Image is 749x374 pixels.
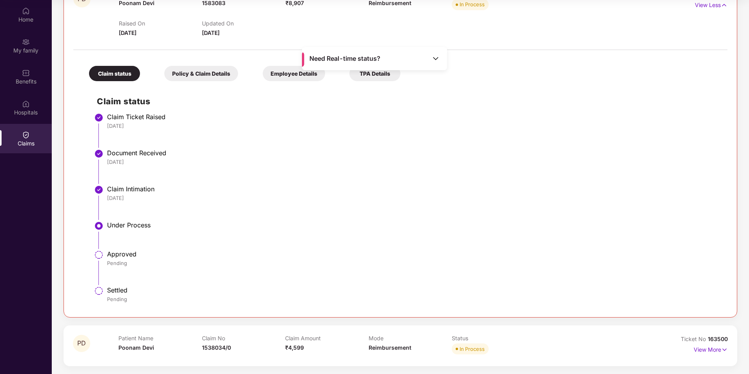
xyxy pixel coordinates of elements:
p: Patient Name [118,335,202,341]
p: Updated On [202,20,285,27]
img: svg+xml;base64,PHN2ZyBpZD0iU3RlcC1QZW5kaW5nLTMyeDMyIiB4bWxucz0iaHR0cDovL3d3dy53My5vcmcvMjAwMC9zdm... [94,250,104,260]
div: Document Received [107,149,720,157]
div: Claim status [89,66,140,81]
span: 163500 [708,336,728,342]
div: Pending [107,296,720,303]
div: Pending [107,260,720,267]
div: Claim Ticket Raised [107,113,720,121]
span: Poonam Devi [118,344,154,351]
div: In Process [460,0,485,8]
span: ₹4,599 [285,344,304,351]
img: svg+xml;base64,PHN2ZyBpZD0iU3RlcC1Eb25lLTMyeDMyIiB4bWxucz0iaHR0cDovL3d3dy53My5vcmcvMjAwMC9zdmciIH... [94,113,104,122]
span: [DATE] [202,29,220,36]
img: svg+xml;base64,PHN2ZyBpZD0iU3RlcC1Eb25lLTMyeDMyIiB4bWxucz0iaHR0cDovL3d3dy53My5vcmcvMjAwMC9zdmciIH... [94,149,104,158]
p: Claim No [202,335,285,341]
span: Reimbursement [369,344,411,351]
img: svg+xml;base64,PHN2ZyBpZD0iQ2xhaW0iIHhtbG5zPSJodHRwOi8vd3d3LnczLm9yZy8yMDAwL3N2ZyIgd2lkdGg9IjIwIi... [22,131,30,139]
p: View More [694,343,728,354]
div: Claim Intimation [107,185,720,193]
span: Ticket No [681,336,708,342]
div: Employee Details [263,66,325,81]
p: Claim Amount [285,335,369,341]
div: TPA Details [349,66,400,81]
p: Raised On [119,20,202,27]
div: Settled [107,286,720,294]
img: svg+xml;base64,PHN2ZyBpZD0iU3RlcC1Eb25lLTMyeDMyIiB4bWxucz0iaHR0cDovL3d3dy53My5vcmcvMjAwMC9zdmciIH... [94,185,104,194]
div: [DATE] [107,194,720,202]
img: Toggle Icon [432,54,440,62]
div: Approved [107,250,720,258]
img: svg+xml;base64,PHN2ZyBpZD0iU3RlcC1BY3RpdmUtMzJ4MzIiIHhtbG5zPSJodHRwOi8vd3d3LnczLm9yZy8yMDAwL3N2Zy... [94,221,104,231]
div: In Process [460,345,485,353]
img: svg+xml;base64,PHN2ZyBpZD0iSG9zcGl0YWxzIiB4bWxucz0iaHR0cDovL3d3dy53My5vcmcvMjAwMC9zdmciIHdpZHRoPS... [22,100,30,108]
img: svg+xml;base64,PHN2ZyBpZD0iQmVuZWZpdHMiIHhtbG5zPSJodHRwOi8vd3d3LnczLm9yZy8yMDAwL3N2ZyIgd2lkdGg9Ij... [22,69,30,77]
img: svg+xml;base64,PHN2ZyB4bWxucz0iaHR0cDovL3d3dy53My5vcmcvMjAwMC9zdmciIHdpZHRoPSIxNyIgaGVpZ2h0PSIxNy... [721,1,727,9]
h2: Claim status [97,95,720,108]
div: [DATE] [107,122,720,129]
div: Under Process [107,221,720,229]
div: Policy & Claim Details [164,66,238,81]
span: PD [77,340,86,347]
span: 1538034/0 [202,344,231,351]
span: [DATE] [119,29,136,36]
img: svg+xml;base64,PHN2ZyBpZD0iSG9tZSIgeG1sbnM9Imh0dHA6Ly93d3cudzMub3JnLzIwMDAvc3ZnIiB3aWR0aD0iMjAiIG... [22,7,30,15]
p: Mode [369,335,452,341]
div: [DATE] [107,158,720,165]
span: Need Real-time status? [309,54,380,63]
img: svg+xml;base64,PHN2ZyB4bWxucz0iaHR0cDovL3d3dy53My5vcmcvMjAwMC9zdmciIHdpZHRoPSIxNyIgaGVpZ2h0PSIxNy... [721,345,728,354]
img: svg+xml;base64,PHN2ZyBpZD0iU3RlcC1QZW5kaW5nLTMyeDMyIiB4bWxucz0iaHR0cDovL3d3dy53My5vcmcvMjAwMC9zdm... [94,286,104,296]
img: svg+xml;base64,PHN2ZyB3aWR0aD0iMjAiIGhlaWdodD0iMjAiIHZpZXdCb3g9IjAgMCAyMCAyMCIgZmlsbD0ibm9uZSIgeG... [22,38,30,46]
p: Status [452,335,535,341]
